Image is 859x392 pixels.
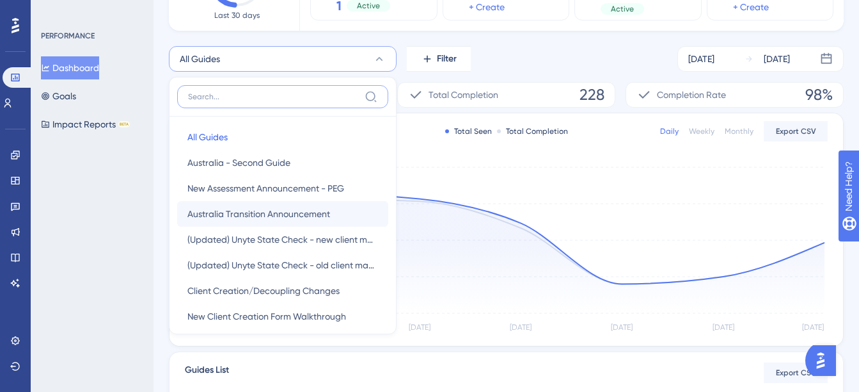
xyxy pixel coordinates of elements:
button: Export CSV [764,363,828,383]
button: New Client Creation Form Walkthrough [177,304,388,329]
button: (Updated) Unyte State Check - new client management [177,227,388,252]
div: Total Seen [445,126,492,136]
tspan: [DATE] [510,323,532,332]
input: Search... [188,92,359,102]
button: Australia - Second Guide [177,150,388,176]
button: Dashboard [41,56,99,79]
div: Weekly [689,126,714,136]
tspan: [DATE] [611,323,633,332]
button: Export CSV [764,121,828,142]
div: Monthly [725,126,753,136]
span: (Updated) Unyte State Check - new client management [187,232,378,247]
span: 98% [805,85,833,105]
span: Total Completion [429,87,498,102]
tspan: [DATE] [409,323,430,332]
tspan: [DATE] [802,323,824,332]
span: New Assessment Announcement - PEG [187,181,344,196]
button: Impact ReportsBETA [41,113,130,136]
div: [DATE] [688,51,714,67]
span: Australia - Second Guide [187,155,290,170]
tspan: [DATE] [713,323,734,332]
span: Export CSV [776,368,816,378]
div: [DATE] [764,51,790,67]
div: Daily [660,126,679,136]
span: Active [611,4,634,14]
button: All Guides [169,46,397,72]
span: All Guides [187,129,228,145]
button: All Guides [177,124,388,150]
span: All Guides [180,51,220,67]
span: Active [357,1,380,11]
div: BETA [118,121,130,127]
button: Australia Transition Announcement [177,201,388,227]
button: New Assessment Announcement - PEG [177,176,388,201]
span: Client Creation/Decoupling Changes [187,283,340,298]
span: Need Help? [30,3,80,19]
div: PERFORMANCE [41,31,95,41]
iframe: UserGuiding AI Assistant Launcher [805,341,844,380]
button: (Updated) Unyte State Check - old client management [177,252,388,278]
button: Goals [41,85,76,108]
button: Filter [407,46,471,72]
span: Guides List [185,363,229,383]
div: Total Completion [497,126,568,136]
span: New Client Creation Form Walkthrough [187,309,346,324]
span: Completion Rate [657,87,726,102]
span: Export CSV [776,126,816,136]
span: 228 [579,85,604,105]
span: Last 30 days [214,10,260,20]
span: (Updated) Unyte State Check - old client management [187,257,378,273]
span: Filter [437,51,457,67]
span: Australia Transition Announcement [187,206,330,222]
button: Client Creation/Decoupling Changes [177,278,388,304]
